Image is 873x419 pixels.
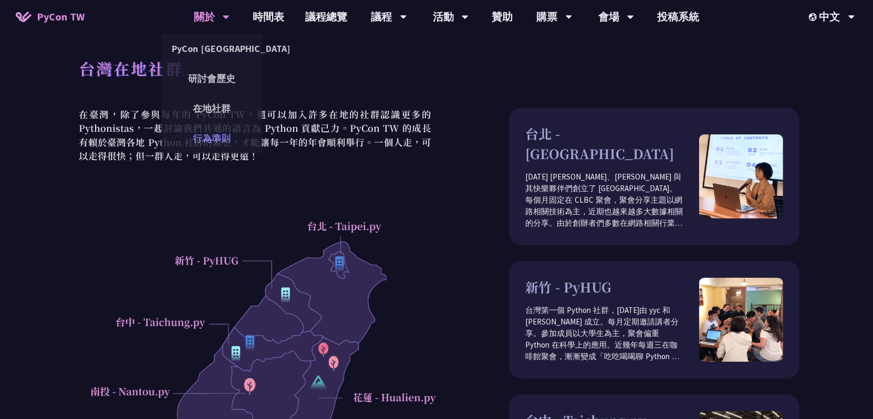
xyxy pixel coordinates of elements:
[525,277,699,297] h3: 新竹 - PyHUG
[525,305,699,362] p: 台灣第一個 Python 社群，[DATE]由 yyc 和 [PERSON_NAME] 成立。每月定期邀請講者分享。參加成員以大學生為主，聚會偏重Python 在科學上的應用。近幾年每週三在咖啡...
[5,4,95,30] a: PyCon TW
[16,12,32,22] img: Home icon of PyCon TW 2025
[161,36,262,61] a: PyCon [GEOGRAPHIC_DATA]
[809,13,819,21] img: Locale Icon
[161,126,262,151] a: 行為準則
[161,96,262,121] a: 在地社群
[37,9,85,25] span: PyCon TW
[525,124,699,163] h3: 台北 - [GEOGRAPHIC_DATA]
[699,134,783,218] img: taipei
[525,171,699,229] p: [DATE] [PERSON_NAME]、[PERSON_NAME] 與其快樂夥伴們創立了 [GEOGRAPHIC_DATA]。每個月固定在 CLBC 聚會，聚會分享主題以網路相關技術為主，近期...
[161,66,262,91] a: 研討會歷史
[79,53,183,84] h1: 台灣在地社群
[74,108,436,163] p: 在臺灣，除了參與每年的 PyCon TW，還可以加入許多在地的社群認識更多的 Pythonistas，一起討論我們共通的語言為 Python 貢獻己力。PyCon TW 的成長有賴於臺灣各地 P...
[699,278,783,362] img: pyhug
